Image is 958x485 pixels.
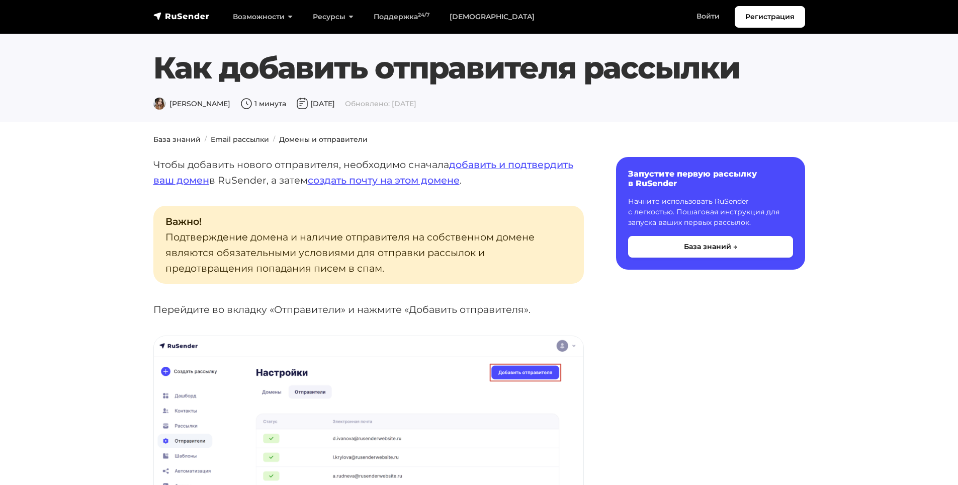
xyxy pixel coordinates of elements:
p: Начните использовать RuSender с легкостью. Пошаговая инструкция для запуска ваших первых рассылок. [628,196,793,228]
a: Ресурсы [303,7,364,27]
h6: Запустите первую рассылку в RuSender [628,169,793,188]
span: Обновлено: [DATE] [345,99,416,108]
img: RuSender [153,11,210,21]
p: Чтобы добавить нового отправителя, необходимо сначала в RuSender, а затем . [153,157,584,188]
a: Возможности [223,7,303,27]
a: Регистрация [735,6,805,28]
a: создать почту на этом домене [308,174,460,186]
p: Подтверждение домена и наличие отправителя на собственном домене являются обязательными условиями... [153,206,584,284]
img: Дата публикации [296,98,308,110]
a: Поддержка24/7 [364,7,440,27]
h1: Как добавить отправителя рассылки [153,50,805,86]
button: База знаний → [628,236,793,258]
a: Запустите первую рассылку в RuSender Начните использовать RuSender с легкостью. Пошаговая инструк... [616,157,805,270]
span: [PERSON_NAME] [153,99,230,108]
a: Email рассылки [211,135,269,144]
p: Перейдите во вкладку «Отправители» и нажмите «Добавить отправителя». [153,302,584,317]
img: Время чтения [240,98,252,110]
a: [DEMOGRAPHIC_DATA] [440,7,545,27]
nav: breadcrumb [147,134,811,145]
a: Войти [686,6,730,27]
span: 1 минута [240,99,286,108]
a: Домены и отправители [279,135,368,144]
strong: Важно! [165,215,202,227]
a: База знаний [153,135,201,144]
a: добавить и подтвердить ваш домен [153,158,573,186]
span: [DATE] [296,99,335,108]
sup: 24/7 [418,12,429,18]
